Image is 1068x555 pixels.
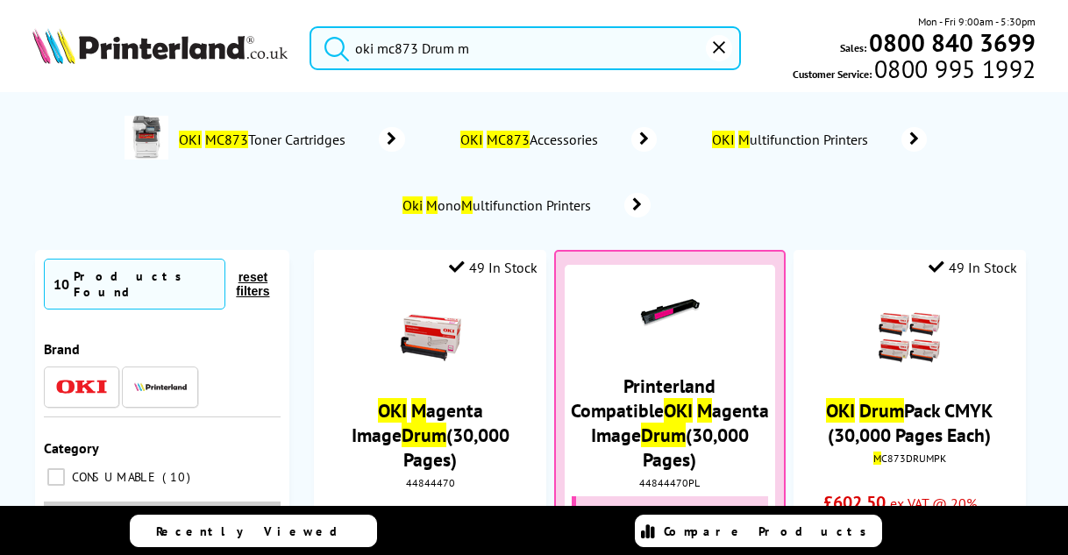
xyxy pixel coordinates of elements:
span: Mon - Fri 9:00am - 5:30pm [918,13,1036,30]
div: Save Compared to the original [572,496,769,545]
input: CONSUMABLE 10 [47,468,65,486]
a: OKI MC873Accessories [458,127,657,152]
img: OKI-MC873-conspage.jpg [125,116,168,160]
a: OKI DrumPack CMYK (30,000 Pages Each) [826,398,993,447]
mark: OKI [712,131,735,148]
b: 0800 840 3699 [869,26,1036,59]
span: Sales: [840,39,866,56]
span: ultifunction Printers [709,131,875,148]
img: OKI [55,380,108,395]
span: ex VAT @ 20% [890,495,977,512]
mark: M [697,398,712,423]
mark: M [873,452,881,465]
div: 44844470PL [569,476,772,489]
button: reset filters [225,269,281,299]
div: 49 In Stock [929,259,1017,276]
img: OKI-44844470-MagentaDrum-Small.gif [400,307,461,368]
img: OKI-MC883-CMYKDrums-Small.gif [879,307,940,368]
div: 49 In Stock [449,259,538,276]
span: Customer Service: [793,60,1036,82]
mark: OKI [378,398,407,423]
img: K15382ZA-small.gif [639,282,701,344]
div: 44844470 [327,476,533,489]
img: Printerland Logo [32,28,288,64]
span: £602.50 [823,491,886,514]
a: 0800 840 3699 [866,34,1036,51]
mark: MC873 [205,131,248,148]
mark: Drum [859,398,904,423]
input: Search [310,26,740,70]
a: Compare Products [635,515,882,547]
mark: Drum [402,423,446,447]
span: 10 [53,275,69,293]
mark: OKI [460,131,483,148]
mark: M [461,196,473,214]
span: Compare Products [664,523,876,539]
a: Recently Viewed [130,515,377,547]
span: Toner Cartridges [177,131,353,148]
mark: M [426,196,438,214]
span: 10 [162,469,195,485]
span: Category [44,439,99,457]
a: OKI MC873Toner Cartridges [177,116,405,163]
mark: OKI [179,131,202,148]
a: Printerland CompatibleOKI Magenta ImageDrum(30,000 Pages) [571,374,769,472]
mark: OKI [664,398,693,423]
span: 0800 995 1992 [872,60,1036,77]
span: Accessories [458,131,606,148]
mark: Oki [402,196,423,214]
mark: MC873 [487,131,530,148]
span: CONSUMABLE [68,469,160,485]
a: Oki MonoMultifunction Printers [401,193,651,217]
img: Printerland [134,382,187,391]
span: Recently Viewed [156,523,355,539]
span: ono ultifunction Printers [401,196,598,214]
span: Brand [44,340,80,358]
mark: M [738,131,750,148]
a: OKI Multifunction Printers [709,127,927,152]
div: C873DRUMPK [807,452,1013,465]
a: Printerland Logo [32,28,288,68]
a: OKI Magenta ImageDrum(30,000 Pages) [352,398,509,472]
mark: M [411,398,426,423]
span: £50.80 [618,503,659,521]
div: Products Found [74,268,216,300]
mark: OKI [826,398,855,423]
mark: Drum [641,423,686,447]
